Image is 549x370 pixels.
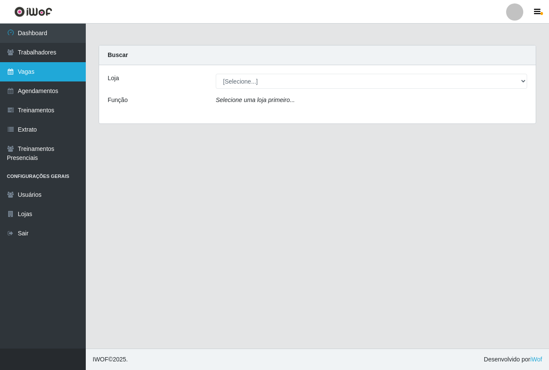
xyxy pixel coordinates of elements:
strong: Buscar [108,51,128,58]
span: IWOF [93,356,109,363]
img: CoreUI Logo [14,6,52,17]
span: Desenvolvido por [484,355,542,364]
span: © 2025 . [93,355,128,364]
a: iWof [530,356,542,363]
label: Loja [108,74,119,83]
i: Selecione uma loja primeiro... [216,96,295,103]
label: Função [108,96,128,105]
